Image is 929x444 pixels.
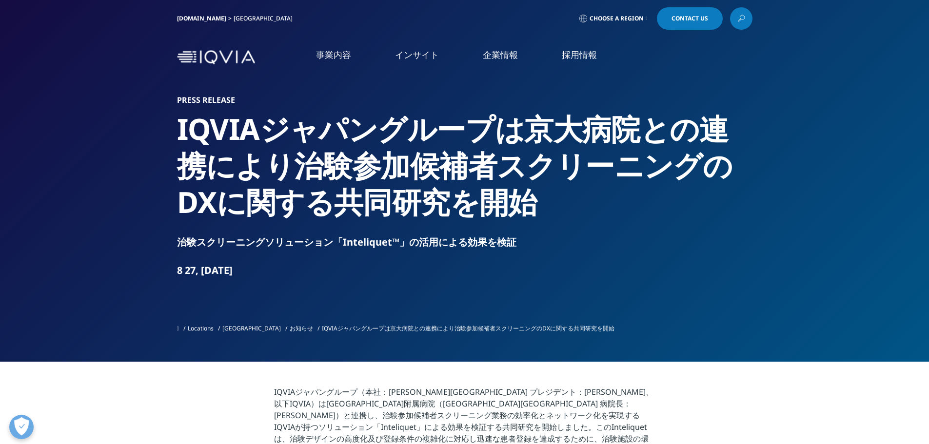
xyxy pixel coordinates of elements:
a: 企業情報 [483,49,518,61]
h2: IQVIAジャパングループは京大病院との連携により治験参加候補者スクリーニングのDXに関する共同研究を開始 [177,111,752,220]
nav: Primary [259,34,752,80]
div: [GEOGRAPHIC_DATA] [234,15,296,22]
a: 採用情報 [562,49,597,61]
a: 事業内容 [316,49,351,61]
button: 優先設定センターを開く [9,415,34,439]
a: インサイト [395,49,439,61]
a: Locations [188,324,214,332]
h1: Press Release [177,95,752,105]
a: Contact Us [657,7,723,30]
a: お知らせ [290,324,313,332]
div: 治験スクリーニングソリューション「Inteliquet™」の活用による効果を検証 [177,235,752,249]
span: Contact Us [672,16,708,21]
a: [DOMAIN_NAME] [177,14,226,22]
span: IQVIAジャパングループは京大病院との連携により治験参加候補者スクリーニングのDXに関する共同研究を開始 [322,324,614,332]
div: 8 27, [DATE] [177,264,752,277]
a: [GEOGRAPHIC_DATA] [222,324,281,332]
span: Choose a Region [590,15,644,22]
